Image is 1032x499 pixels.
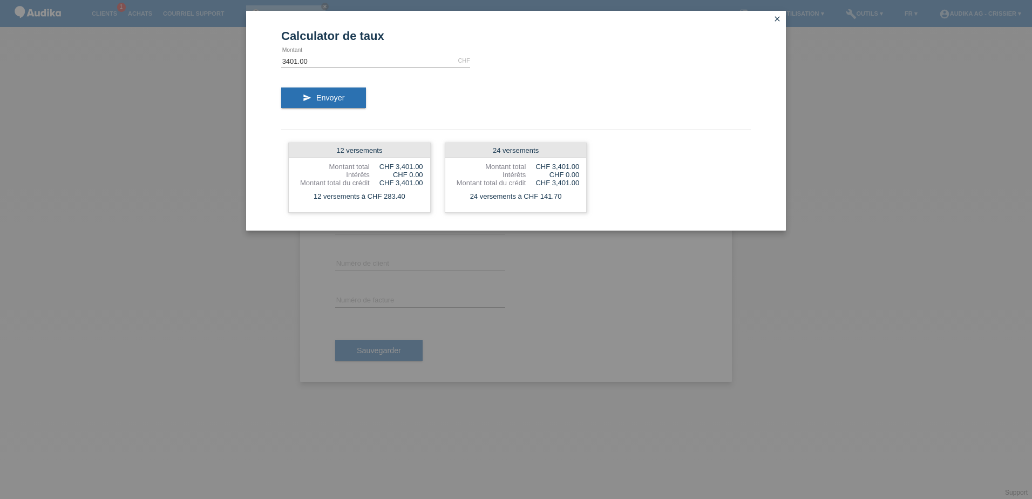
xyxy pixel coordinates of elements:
[452,171,526,179] div: Intérêts
[370,179,423,187] div: CHF 3,401.00
[296,171,370,179] div: Intérêts
[303,93,311,102] i: send
[445,143,587,158] div: 24 versements
[289,190,430,204] div: 12 versements à CHF 283.40
[296,163,370,171] div: Montant total
[526,171,579,179] div: CHF 0.00
[370,171,423,179] div: CHF 0.00
[289,143,430,158] div: 12 versements
[281,87,366,108] button: send Envoyer
[370,163,423,171] div: CHF 3,401.00
[770,14,784,26] a: close
[526,179,579,187] div: CHF 3,401.00
[445,190,587,204] div: 24 versements à CHF 141.70
[452,179,526,187] div: Montant total du crédit
[281,29,751,43] h1: Calculator de taux
[296,179,370,187] div: Montant total du crédit
[452,163,526,171] div: Montant total
[458,57,470,64] div: CHF
[316,93,344,102] span: Envoyer
[526,163,579,171] div: CHF 3,401.00
[773,15,782,23] i: close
